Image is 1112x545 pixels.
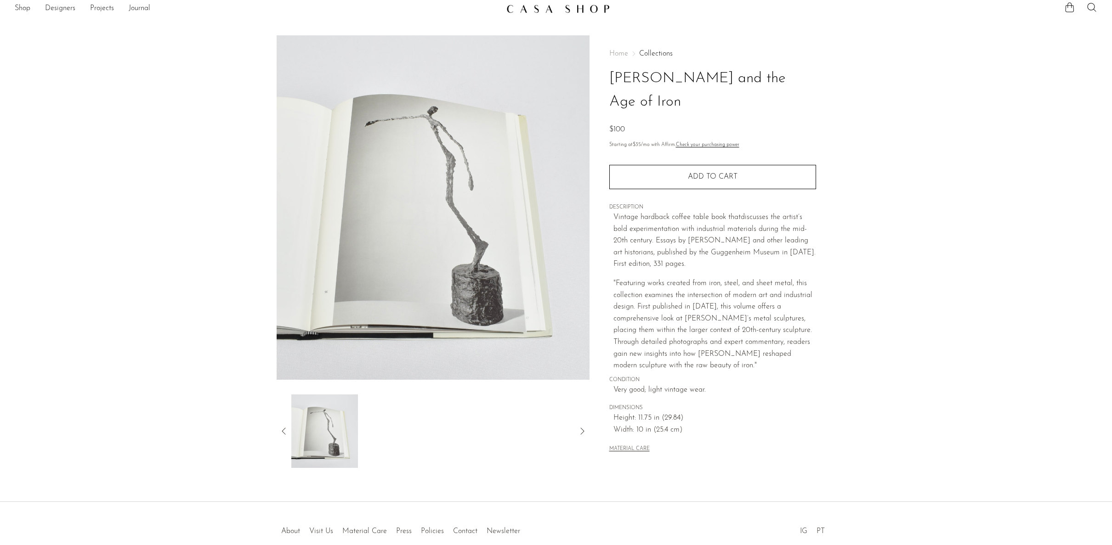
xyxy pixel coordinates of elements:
nav: Desktop navigation [15,1,499,17]
img: Picasso and the Age of Iron [291,394,358,468]
a: Visit Us [309,528,333,535]
button: MATERIAL CARE [609,446,650,453]
span: Home [609,50,628,57]
ul: Quick links [277,520,525,538]
a: Press [396,528,412,535]
a: IG [800,528,807,535]
a: Projects [90,3,114,15]
span: DESCRIPTION [609,203,816,212]
p: Starting at /mo with Affirm. [609,141,816,149]
span: Add to cart [688,173,738,180]
a: Shop [15,3,30,15]
span: DIMENSIONS [609,404,816,412]
a: Material Care [342,528,387,535]
ul: Social Medias [795,520,829,538]
ul: NEW HEADER MENU [15,1,499,17]
a: PT [817,528,825,535]
a: Designers [45,3,75,15]
span: Very good; light vintage wear. [613,384,816,396]
button: Add to cart [609,165,816,189]
a: About [281,528,300,535]
span: Width: 10 in (25.4 cm) [613,424,816,436]
span: CONDITION [609,376,816,384]
h1: [PERSON_NAME] and the Age of Iron [609,67,816,114]
a: Check your purchasing power - Learn more about Affirm Financing (opens in modal) [676,142,739,147]
span: $35 [633,142,641,147]
a: Contact [453,528,477,535]
span: Height: 11.75 in (29.84) [613,412,816,424]
img: Picasso and the Age of Iron [277,35,590,380]
a: Collections [639,50,673,57]
a: Policies [421,528,444,535]
a: Journal [129,3,150,15]
span: "Featuring works created from iron, steel, and sheet metal, this collection examines the intersec... [613,280,812,369]
span: Vintage hardback coffee table book that discusses the artist’s bold experimentation with industri... [613,214,816,268]
span: $100 [609,126,625,133]
nav: Breadcrumbs [609,50,816,57]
